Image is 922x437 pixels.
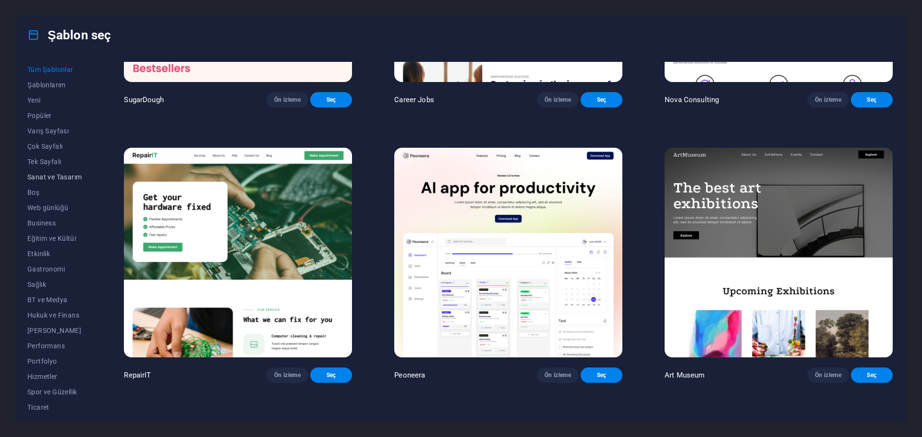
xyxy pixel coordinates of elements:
button: Ticaret [27,400,82,415]
span: Web günlüğü [27,204,82,212]
button: [PERSON_NAME] [27,323,82,338]
span: Spor ve Güzellik [27,388,82,396]
button: Seç [851,367,893,383]
button: Seç [310,92,352,107]
span: Boş [27,189,82,196]
button: Seç [851,92,893,107]
span: Şablonlarım [27,81,82,89]
button: Hizmetler [27,369,82,384]
span: Business [27,219,82,227]
span: Tüm Şablonlar [27,66,82,73]
span: Ön izleme [274,371,301,379]
span: Ön izleme [815,371,841,379]
span: Varış Sayfası [27,127,82,135]
p: SugarDough [124,95,163,105]
span: Seç [859,96,885,104]
img: Peoneera [394,148,622,358]
button: Sağlık [27,277,82,292]
span: Yeni [27,96,82,104]
span: Seç [318,371,344,379]
p: Peoneera [394,370,425,380]
span: BT ve Medya [27,296,82,304]
button: Performans [27,338,82,354]
span: Etkinlik [27,250,82,258]
span: Seç [588,96,615,104]
span: Seç [318,96,344,104]
button: Ön izleme [537,367,579,383]
span: Eğitim ve Kültür [27,235,82,242]
span: Sağlık [27,281,82,288]
button: Varış Sayfası [27,123,82,139]
button: Seç [581,367,622,383]
span: Gastronomi [27,265,82,273]
span: Sanat ve Tasarım [27,173,82,181]
img: Art Museum [665,148,893,358]
span: Ticaret [27,403,82,411]
button: Hukuk ve Finans [27,307,82,323]
p: Career Jobs [394,95,434,105]
button: Gastronomi [27,261,82,277]
button: Business [27,215,82,231]
button: Eğitim ve Kültür [27,231,82,246]
button: Sanat ve Tasarım [27,169,82,185]
button: BT ve Medya [27,292,82,307]
button: Seç [310,367,352,383]
span: Tek Sayfalı [27,158,82,165]
button: Seç [581,92,622,107]
button: Çok Sayfalı [27,139,82,154]
span: Performans [27,342,82,350]
span: Ön izleme [545,96,571,104]
span: Çok Sayfalı [27,142,82,150]
button: Portfolyo [27,354,82,369]
span: Ön izleme [274,96,301,104]
button: Ön izleme [267,367,308,383]
span: Hukuk ve Finans [27,311,82,319]
button: Ön izleme [807,92,849,107]
button: Tek Sayfalı [27,154,82,169]
h4: Şablon seç [27,27,111,43]
button: Boş [27,185,82,200]
span: Hizmetler [27,373,82,380]
p: Art Museum [665,370,704,380]
button: Etkinlik [27,246,82,261]
button: Yeni [27,93,82,108]
span: Ön izleme [545,371,571,379]
p: Nova Consulting [665,95,719,105]
span: Popüler [27,112,82,119]
p: RepairIT [124,370,151,380]
button: Web günlüğü [27,200,82,215]
span: Seç [859,371,885,379]
button: Spor ve Güzellik [27,384,82,400]
button: Ön izleme [267,92,308,107]
span: Portfolyo [27,357,82,365]
button: Ön izleme [537,92,579,107]
button: Şablonlarım [27,77,82,93]
span: Seç [588,371,615,379]
img: RepairIT [124,148,352,358]
button: Ön izleme [807,367,849,383]
button: Tüm Şablonlar [27,62,82,77]
button: Popüler [27,108,82,123]
span: Ön izleme [815,96,841,104]
span: [PERSON_NAME] [27,327,82,334]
